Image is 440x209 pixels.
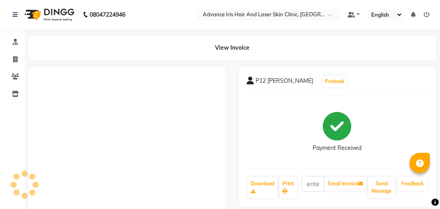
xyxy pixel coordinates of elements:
[28,35,436,60] div: View Invoice
[323,76,346,87] button: Prebook
[313,144,361,152] div: Payment Received
[406,176,432,201] iframe: chat widget
[90,3,125,26] b: 08047224946
[279,177,297,198] a: Print
[301,176,325,191] input: enter email
[398,177,427,191] a: Feedback
[256,77,313,88] span: P12 [PERSON_NAME]
[368,177,395,198] button: Send Message
[325,177,366,191] button: Email Invoice
[21,3,77,26] img: logo
[247,177,278,198] a: Download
